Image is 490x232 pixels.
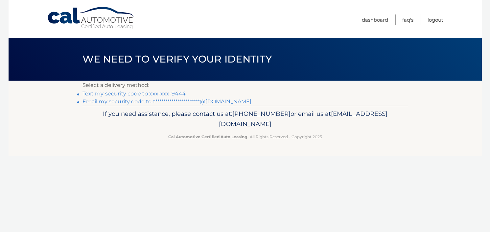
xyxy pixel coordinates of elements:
a: FAQ's [402,14,413,25]
strong: Cal Automotive Certified Auto Leasing [168,134,247,139]
a: Dashboard [362,14,388,25]
p: - All Rights Reserved - Copyright 2025 [87,133,404,140]
a: Text my security code to xxx-xxx-9444 [82,90,186,97]
a: Logout [428,14,443,25]
p: If you need assistance, please contact us at: or email us at [87,109,404,130]
a: Cal Automotive [47,7,136,30]
p: Select a delivery method: [82,81,408,90]
span: We need to verify your identity [82,53,272,65]
span: [PHONE_NUMBER] [232,110,291,117]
